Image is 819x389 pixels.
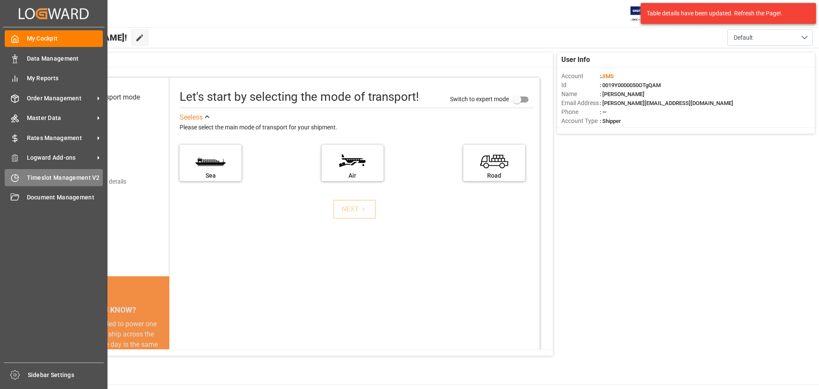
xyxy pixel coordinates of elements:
div: Table details have been updated. Refresh the Page!. [647,9,804,18]
span: : [PERSON_NAME] [600,91,645,97]
span: Phone [561,108,600,117]
span: : — [600,109,607,115]
button: open menu [727,29,813,46]
span: Rates Management [27,134,94,143]
a: My Cockpit [5,30,103,47]
span: Id [561,81,600,90]
span: Timeslot Management V2 [27,173,103,182]
span: Data Management [27,54,103,63]
span: Default [734,33,753,42]
img: Exertis%20JAM%20-%20Email%20Logo.jpg_1722504956.jpg [630,6,660,21]
div: Road [468,171,521,180]
a: Document Management [5,189,103,206]
span: Order Management [27,94,94,103]
span: Logward Add-ons [27,153,94,162]
span: Hello [PERSON_NAME]! [35,29,127,46]
div: DID YOU KNOW? [46,301,169,319]
span: Name [561,90,600,99]
span: Master Data [27,114,94,123]
span: JIMS [601,73,614,79]
span: Switch to expert mode [450,95,509,102]
div: NEXT [342,204,368,214]
div: Please select the main mode of transport for your shipment. [180,123,534,133]
div: See less [180,112,203,123]
a: Data Management [5,50,103,67]
span: Account [561,72,600,81]
span: : [PERSON_NAME][EMAIL_ADDRESS][DOMAIN_NAME] [600,100,733,106]
button: NEXT [333,200,376,219]
span: : [600,73,614,79]
a: Timeslot Management V2 [5,169,103,186]
div: Air [326,171,379,180]
div: Let's start by selecting the mode of transport! [180,88,419,106]
span: User Info [561,55,590,65]
span: : Shipper [600,118,621,124]
span: Account Type [561,117,600,126]
span: My Reports [27,74,103,83]
span: Document Management [27,193,103,202]
div: Sea [184,171,237,180]
span: My Cockpit [27,34,103,43]
div: The energy needed to power one large container ship across the ocean in a single day is the same ... [56,319,159,380]
span: Sidebar Settings [28,371,104,380]
span: : 0019Y0000050OTgQAM [600,82,661,88]
span: Email Address [561,99,600,108]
